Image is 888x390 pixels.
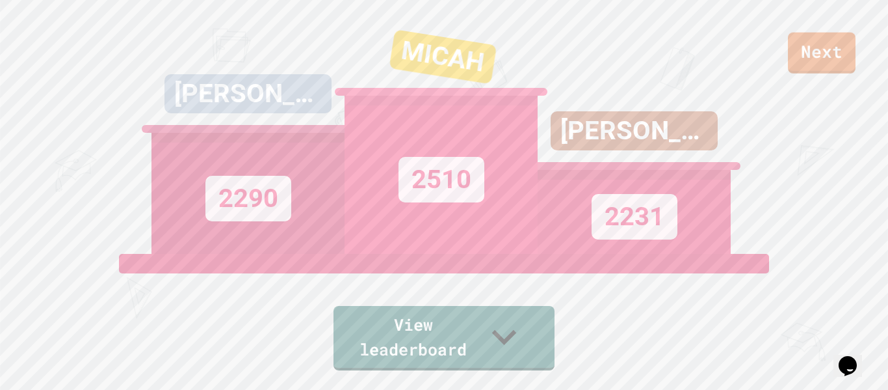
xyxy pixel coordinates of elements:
[551,111,718,150] div: [PERSON_NAME]
[788,33,855,74] a: Next
[398,157,484,202] div: 2510
[389,29,497,84] div: MICAH
[205,176,291,221] div: 2290
[833,338,875,377] iframe: chat widget
[592,194,677,240] div: 2231
[333,306,555,370] a: View leaderboard
[164,74,332,113] div: [PERSON_NAME]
